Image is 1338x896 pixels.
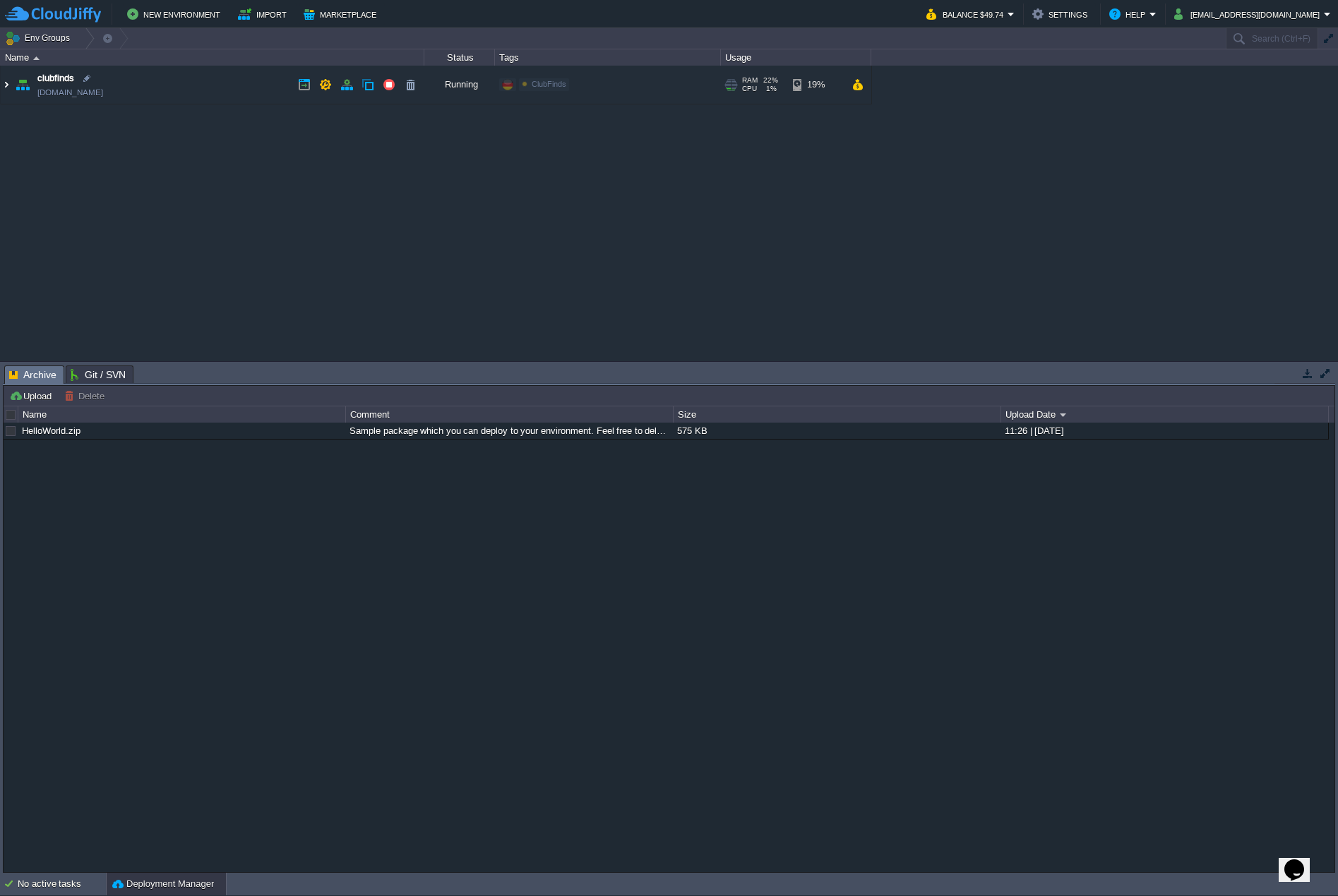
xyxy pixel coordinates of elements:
button: Delete [64,389,109,402]
img: AMDAwAAAACH5BAEAAAAALAAAAAABAAEAAAICRAEAOw== [33,56,40,60]
span: RAM [742,76,758,85]
div: Status [425,49,494,66]
div: Sample package which you can deploy to your environment. Feel free to delete and upload a package... [346,423,672,439]
div: Tags [496,49,720,66]
a: HelloWorld.zip [22,425,80,436]
div: 19% [793,66,839,104]
button: Deployment Manager [112,877,214,891]
button: Help [1109,6,1149,23]
div: No active tasks [18,873,106,895]
div: Size [674,406,1000,423]
span: 22% [763,76,778,85]
button: Marketplace [304,6,381,23]
span: 1% [763,85,777,93]
img: AMDAwAAAACH5BAEAAAAALAAAAAABAAEAAAICRAEAOw== [13,66,32,104]
span: CPU [742,85,757,93]
a: [DOMAIN_NAME] [37,85,103,99]
button: New Environment [127,6,225,23]
span: Git / SVN [71,366,126,383]
div: Name [19,406,345,423]
button: Settings [1032,6,1092,23]
span: ClubFinds [532,80,566,88]
div: 575 KB [674,423,1000,439]
div: Usage [722,49,871,66]
button: [EMAIL_ADDRESS][DOMAIN_NAME] [1174,6,1324,23]
img: CloudJiffy [5,6,101,23]
img: AMDAwAAAACH5BAEAAAAALAAAAAABAAEAAAICRAEAOw== [1,66,12,104]
a: clubfinds [37,71,74,85]
div: Name [1,49,424,66]
button: Balance $49.74 [926,6,1008,23]
button: Env Groups [5,28,75,48]
div: 11:26 | [DATE] [1001,423,1327,439]
span: Archive [9,366,56,384]
iframe: chat widget [1279,840,1324,882]
div: Comment [347,406,673,423]
button: Import [238,6,291,23]
div: Running [424,66,495,104]
button: Upload [9,389,56,402]
div: Upload Date [1002,406,1328,423]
